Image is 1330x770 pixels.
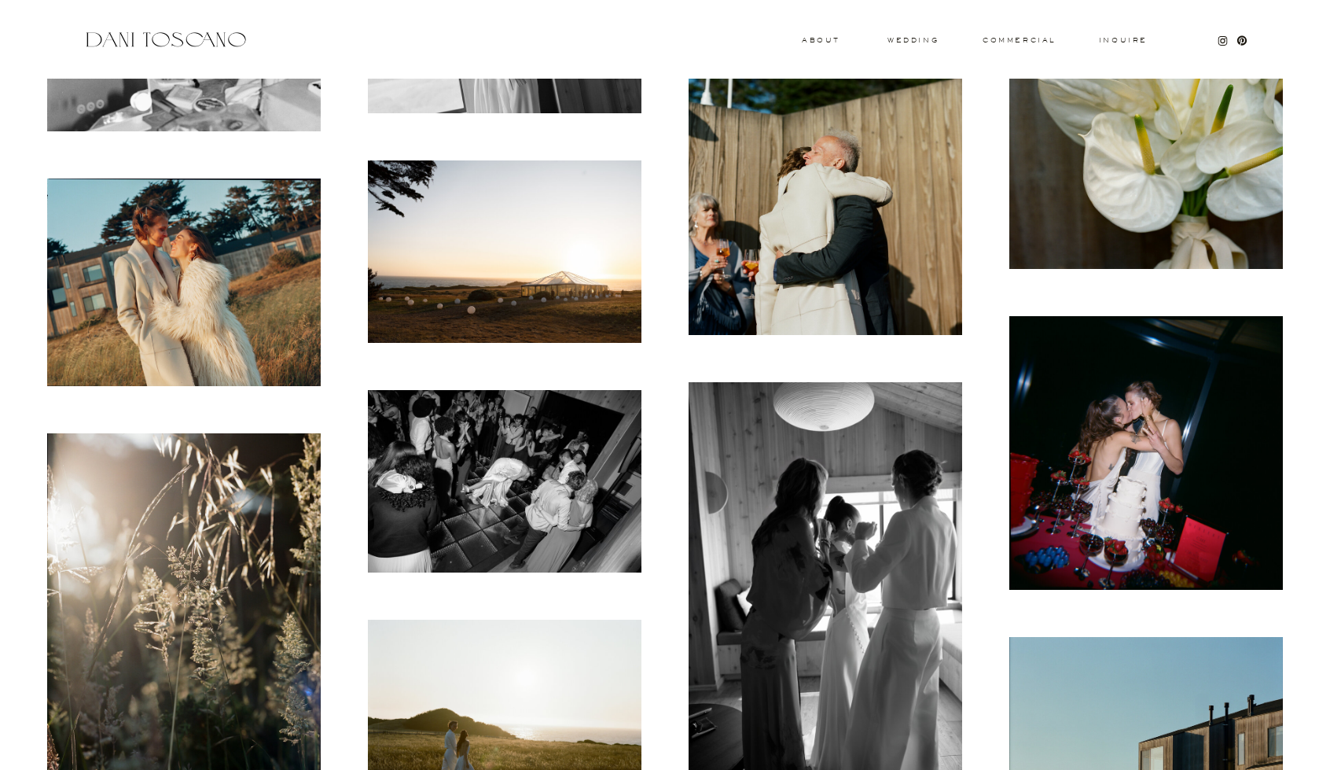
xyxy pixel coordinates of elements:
a: wedding [887,37,939,42]
a: Inquire [1098,37,1148,45]
a: About [802,37,836,42]
a: commercial [983,37,1055,43]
